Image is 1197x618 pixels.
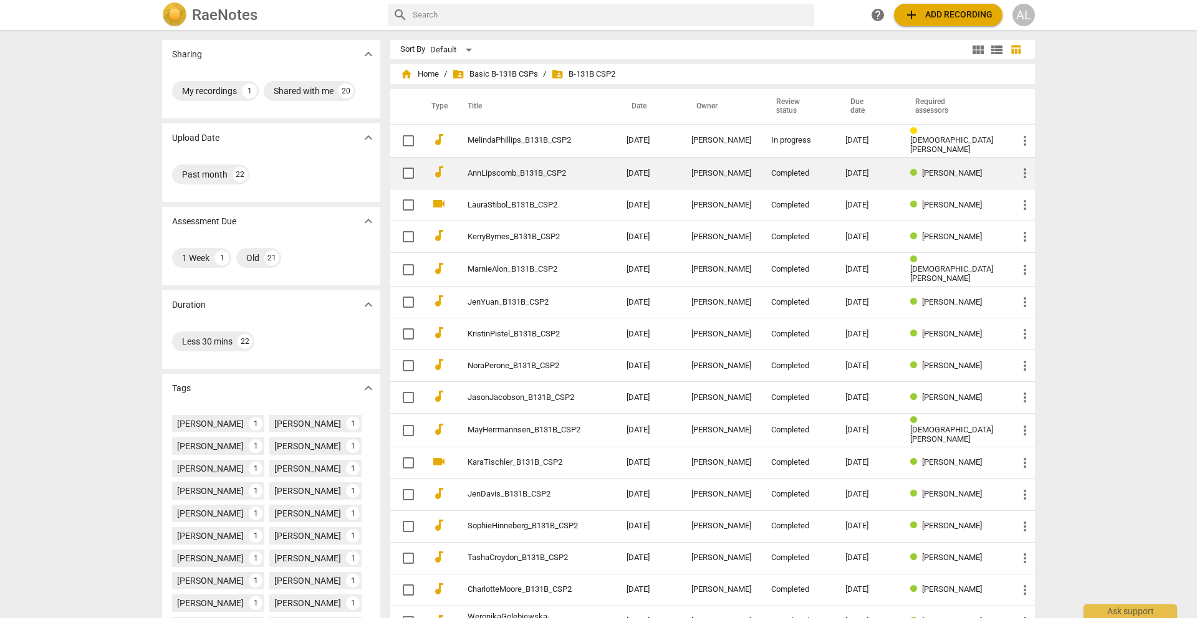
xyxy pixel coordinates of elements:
[845,298,890,307] div: [DATE]
[910,126,922,136] span: Review status: in progress
[346,484,360,498] div: 1
[359,295,378,314] button: Show more
[845,393,890,402] div: [DATE]
[922,553,982,562] span: [PERSON_NAME]
[274,552,341,564] div: [PERSON_NAME]
[922,168,982,178] span: [PERSON_NAME]
[346,462,360,475] div: 1
[910,584,922,594] span: Review status: completed
[691,490,751,499] div: [PERSON_NAME]
[468,490,582,499] a: JenDavis_B131B_CSP2
[274,485,341,497] div: [PERSON_NAME]
[922,329,982,338] span: [PERSON_NAME]
[617,542,681,574] td: [DATE]
[910,232,922,241] span: Review status: completed
[274,530,341,542] div: [PERSON_NAME]
[771,490,825,499] div: Completed
[617,253,681,287] td: [DATE]
[845,361,890,371] div: [DATE]
[400,45,425,54] div: Sort By
[910,553,922,562] span: Review status: completed
[468,298,582,307] a: JenYuan_B131B_CSP2
[989,42,1004,57] span: view_list
[1017,358,1032,373] span: more_vert
[900,89,1007,124] th: Required assessors
[845,201,890,210] div: [DATE]
[617,350,681,382] td: [DATE]
[361,297,376,312] span: expand_more
[246,252,259,264] div: Old
[910,521,922,530] span: Review status: completed
[1012,4,1035,26] div: AL
[177,597,244,609] div: [PERSON_NAME]
[910,135,993,154] span: [DEMOGRAPHIC_DATA][PERSON_NAME]
[162,2,378,27] a: LogoRaeNotes
[1017,197,1032,212] span: more_vert
[691,425,751,435] div: [PERSON_NAME]
[413,5,809,25] input: Search
[172,131,219,145] p: Upload Date
[910,200,922,209] span: Review status: completed
[617,221,681,253] td: [DATE]
[617,382,681,414] td: [DATE]
[922,521,982,530] span: [PERSON_NAME]
[177,507,244,520] div: [PERSON_NAME]
[910,297,922,307] span: Review status: completed
[468,330,582,339] a: KristinPistel_B131B_CSP2
[431,422,446,437] span: audiotrack
[264,250,279,265] div: 21
[845,232,890,242] div: [DATE]
[431,132,446,147] span: audiotrack
[177,462,244,475] div: [PERSON_NAME]
[691,232,751,242] div: [PERSON_NAME]
[1017,551,1032,566] span: more_vert
[249,596,262,610] div: 1
[691,361,751,371] div: [PERSON_NAME]
[691,169,751,178] div: [PERSON_NAME]
[910,392,922,402] span: Review status: completed
[346,439,360,453] div: 1
[551,68,615,80] span: B-131B CSP2
[431,518,446,533] span: audiotrack
[1017,519,1032,534] span: more_vert
[452,68,538,80] span: Basic B-131B CSPs
[431,261,446,276] span: audiotrack
[468,169,582,178] a: AnnLipscomb_B131B_CSP2
[771,553,825,563] div: Completed
[771,201,825,210] div: Completed
[617,189,681,221] td: [DATE]
[691,136,751,145] div: [PERSON_NAME]
[431,293,446,308] span: audiotrack
[1017,390,1032,405] span: more_vert
[431,357,446,372] span: audiotrack
[894,4,1002,26] button: Upload
[468,425,582,435] a: MayHerrmannsen_B131B_CSP2
[845,136,890,145] div: [DATE]
[691,330,751,339] div: [PERSON_NAME]
[617,287,681,318] td: [DATE]
[1017,582,1032,597] span: more_vert
[431,228,446,243] span: audiotrack
[359,212,378,231] button: Show more
[691,201,751,210] div: [PERSON_NAME]
[182,168,228,181] div: Past month
[845,458,890,467] div: [DATE]
[1017,262,1032,277] span: more_vert
[242,83,257,98] div: 1
[1010,44,1022,55] span: table_chart
[771,458,825,467] div: Completed
[910,489,922,498] span: Review status: completed
[617,510,681,542] td: [DATE]
[453,89,617,124] th: Title
[346,529,360,543] div: 1
[771,298,825,307] div: Completed
[468,232,582,242] a: KerryByrnes_B131B_CSP2
[468,521,582,531] a: SophieHinneberg_B131B_CSP2
[249,506,262,520] div: 1
[910,361,922,370] span: Review status: completed
[845,265,890,274] div: [DATE]
[172,298,206,311] p: Duration
[1017,487,1032,502] span: more_vert
[444,70,447,79] span: /
[617,574,681,606] td: [DATE]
